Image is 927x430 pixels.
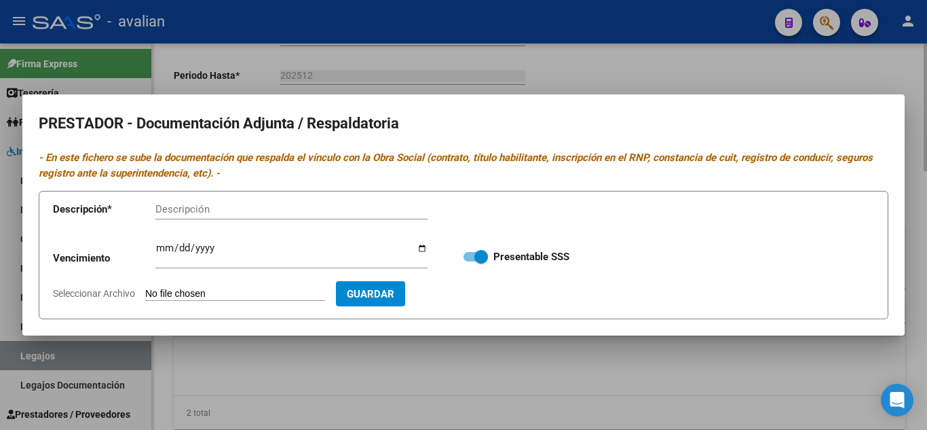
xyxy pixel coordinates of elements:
[53,251,155,266] p: Vencimiento
[493,251,569,263] strong: Presentable SSS
[881,384,913,416] div: Open Intercom Messenger
[39,151,873,179] i: - En este fichero se sube la documentación que respalda el vínculo con la Obra Social (contrato, ...
[53,202,155,217] p: Descripción
[347,288,394,300] span: Guardar
[336,281,405,306] button: Guardar
[53,288,135,299] span: Seleccionar Archivo
[39,111,888,137] h2: PRESTADOR - Documentación Adjunta / Respaldatoria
